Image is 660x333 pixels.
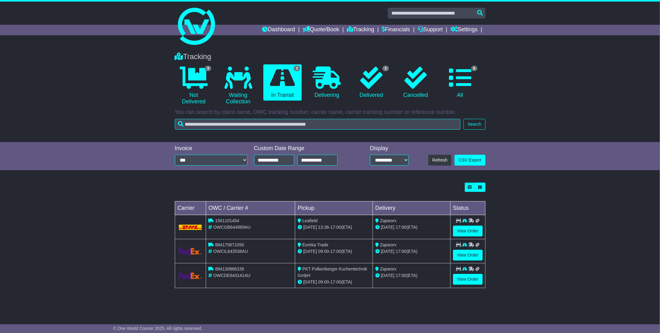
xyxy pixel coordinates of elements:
[380,266,397,271] span: Zapworx
[172,52,489,61] div: Tracking
[451,25,478,35] a: Settings
[206,201,295,215] td: OWC / Carrier #
[381,225,395,230] span: [DATE]
[175,145,248,152] div: Invoice
[380,218,397,223] span: Zapworx
[453,226,483,236] a: View Order
[330,225,341,230] span: 17:00
[302,218,317,223] span: Leafield
[375,248,448,255] div: (ETA)
[450,201,485,215] td: Status
[396,273,407,278] span: 17:00
[397,64,435,101] a: Cancelled
[113,326,203,331] span: © One World Courier 2025. All rights reserved.
[262,25,295,35] a: Dashboard
[418,25,443,35] a: Support
[263,64,301,101] a: 3 In Transit
[175,64,213,107] a: 3 Not Delivered
[298,224,370,231] div: - (ETA)
[381,249,395,254] span: [DATE]
[453,250,483,261] a: View Order
[464,119,485,130] button: Search
[254,145,353,152] div: Custom Date Range
[303,249,317,254] span: [DATE]
[298,266,367,278] span: PKT Polkenberger Kuchentechnik GmbH
[455,155,485,166] a: CSV Export
[205,66,211,71] span: 3
[318,225,329,230] span: 13:36
[213,225,251,230] span: OWCGB644989AU
[303,279,317,284] span: [DATE]
[179,273,202,279] img: GetCarrierServiceLogo
[179,248,202,255] img: GetCarrierServiceLogo
[382,25,410,35] a: Financials
[219,64,257,107] a: Waiting Collection
[318,249,329,254] span: 09:00
[175,201,206,215] td: Carrier
[375,224,448,231] div: (ETA)
[396,249,407,254] span: 17:00
[213,273,250,278] span: OWCDE643141AU
[298,248,370,255] div: - (ETA)
[215,266,244,271] span: 884130886339
[213,249,248,254] span: OWCIL643538AU
[330,249,341,254] span: 17:00
[179,225,202,230] img: DHL.png
[441,64,479,101] a: 6 All
[302,242,328,247] span: Eureka Trade
[215,218,239,223] span: 1581101454
[294,66,300,71] span: 3
[215,242,244,247] span: 884175671050
[303,25,339,35] a: Quote/Book
[303,225,317,230] span: [DATE]
[428,155,451,166] button: Refresh
[382,66,389,71] span: 3
[308,64,346,101] a: Delivering
[375,272,448,279] div: (ETA)
[347,25,374,35] a: Tracking
[396,225,407,230] span: 17:00
[381,273,395,278] span: [DATE]
[175,109,485,116] p: You can search by client name, OWC tracking number, carrier name, carrier tracking number or refe...
[453,274,483,285] a: View Order
[370,145,409,152] div: Display
[318,279,329,284] span: 09:00
[471,66,478,71] span: 6
[373,201,450,215] td: Delivery
[298,279,370,285] div: - (ETA)
[352,64,390,101] a: 3 Delivered
[330,279,341,284] span: 17:00
[380,242,397,247] span: Zapworx
[295,201,373,215] td: Pickup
